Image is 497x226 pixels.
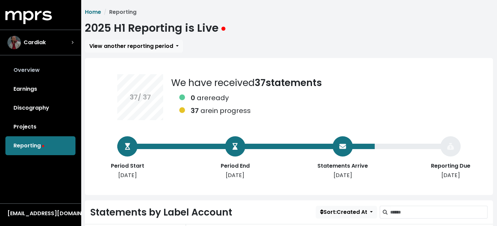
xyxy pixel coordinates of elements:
button: Sort:Created At [316,206,377,219]
div: Period End [208,162,262,170]
li: Reporting [101,8,136,16]
button: [EMAIL_ADDRESS][DOMAIN_NAME] [5,209,75,218]
a: Overview [5,61,75,80]
b: 37 statements [255,76,322,89]
h1: 2025 H1 Reporting is Live [85,22,225,34]
img: The selected account / producer [7,36,21,49]
div: We have received [171,76,322,118]
div: [DATE] [316,171,370,179]
a: Home [85,8,101,16]
div: Reporting Due [424,162,477,170]
div: are ready [191,93,229,103]
a: Earnings [5,80,75,98]
input: Search label accounts [390,206,488,219]
span: Sort: Created At [320,208,367,216]
span: Cardiak [24,38,46,47]
a: mprs logo [5,13,52,21]
div: [DATE] [208,171,262,179]
a: Projects [5,117,75,136]
b: 37 [191,106,199,115]
span: View another reporting period [89,42,173,50]
h2: Statements by Label Account [90,207,232,218]
div: Period Start [100,162,154,170]
div: [DATE] [100,171,154,179]
div: [EMAIL_ADDRESS][DOMAIN_NAME] [7,209,73,218]
a: Discography [5,98,75,117]
button: View another reporting period [85,40,183,53]
b: 0 [191,93,195,103]
div: are in progress [191,106,251,116]
div: [DATE] [424,171,477,179]
div: Statements Arrive [316,162,370,170]
nav: breadcrumb [85,8,493,16]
